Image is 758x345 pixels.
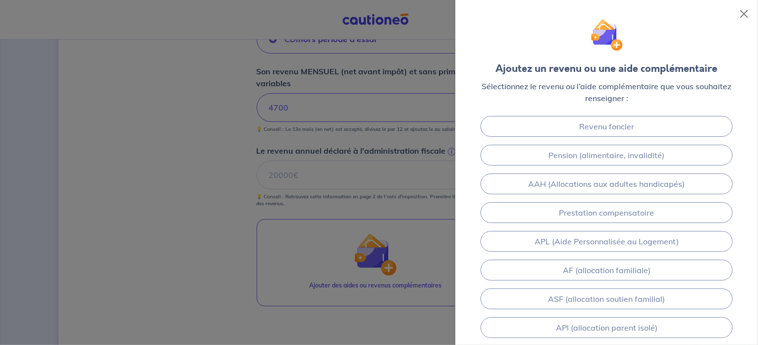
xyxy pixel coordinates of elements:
a: AF (allocation familiale) [481,260,733,281]
a: APL (Aide Personnalisée au Logement) [481,231,733,252]
a: AAH (Allocations aux adultes handicapés) [481,173,733,194]
a: Prestation compensatoire [481,202,733,223]
img: illu_wallet.svg [591,19,623,51]
p: Sélectionnez le revenu ou l’aide complémentaire que vous souhaitez renseigner : [471,80,742,104]
a: Revenu foncier [481,116,733,137]
a: ASF (allocation soutien familial) [481,288,733,309]
a: API (allocation parent isolé) [481,317,733,338]
a: Pension (alimentaire, invalidité) [481,145,733,166]
button: Close [736,6,752,22]
div: Ajoutez un revenu ou une aide complémentaire [496,61,718,76]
